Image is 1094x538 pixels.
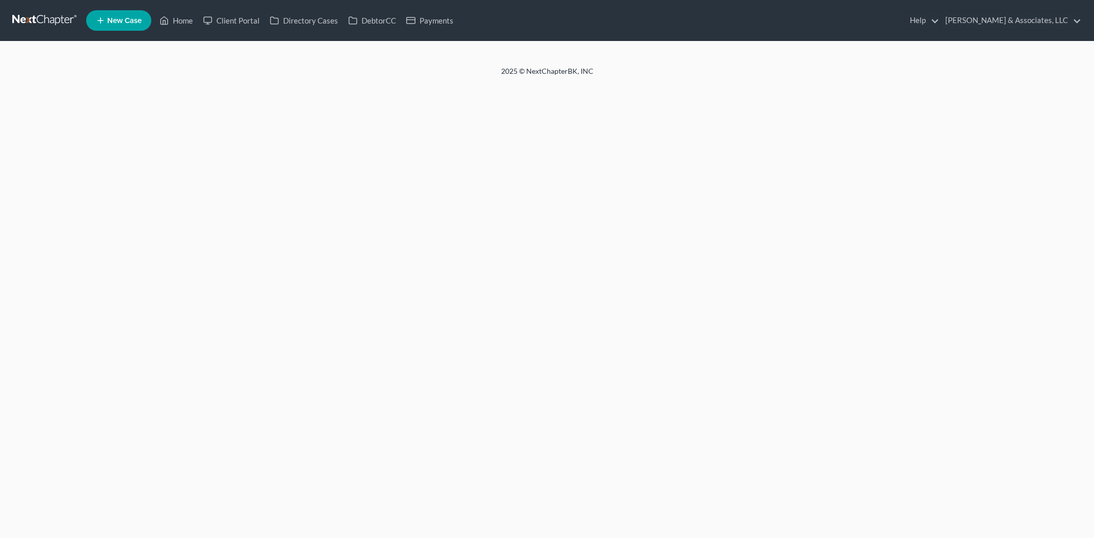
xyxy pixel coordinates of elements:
[401,11,459,30] a: Payments
[154,11,198,30] a: Home
[255,66,840,85] div: 2025 © NextChapterBK, INC
[198,11,265,30] a: Client Portal
[86,10,151,31] new-legal-case-button: New Case
[905,11,939,30] a: Help
[265,11,343,30] a: Directory Cases
[940,11,1081,30] a: [PERSON_NAME] & Associates, LLC
[343,11,401,30] a: DebtorCC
